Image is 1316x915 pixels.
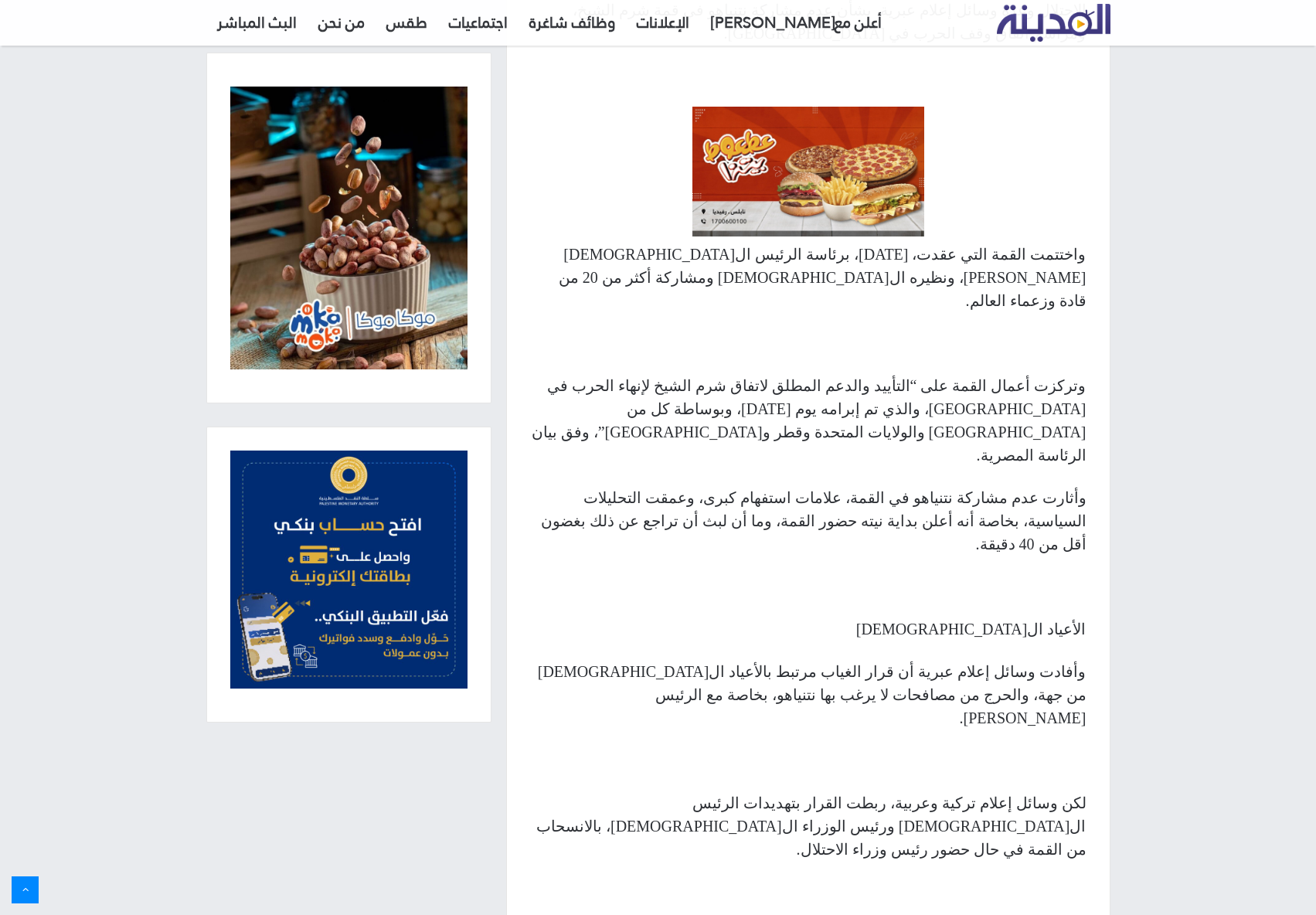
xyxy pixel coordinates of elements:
[530,660,1086,730] p: وأفادت وسائل إعلام عبرية أن قرار الغياب مرتبط بالأعياد ال[DEMOGRAPHIC_DATA] من جهة، والحرج من مصا...
[530,243,1086,312] p: واختتمت القمة التي عقدت، [DATE]، برئاسة الرئيس ال[DEMOGRAPHIC_DATA] [PERSON_NAME]، ونظيره ال[DEMO...
[997,5,1110,43] a: تلفزيون المدينة
[530,791,1086,861] p: لكن وسائل إعلام تركية وعربية، ربطت القرار بتهديدات الرئيس ال[DEMOGRAPHIC_DATA] ورئيس الوزراء ال[D...
[530,374,1086,467] p: وتركزت أعمال القمة على “التأييد والدعم المطلق لاتفاق شرم الشيخ لإنهاء الحرب في [GEOGRAPHIC_DATA]،...
[530,617,1086,641] p: الأعياد ال[DEMOGRAPHIC_DATA]
[530,486,1086,556] p: وأثارت عدم مشاركة نتنياهو في القمة، علامات استفهام كبرى، وعمقت التحليلات السياسية، بخاصة أنه أعلن...
[997,4,1110,42] img: تلفزيون المدينة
